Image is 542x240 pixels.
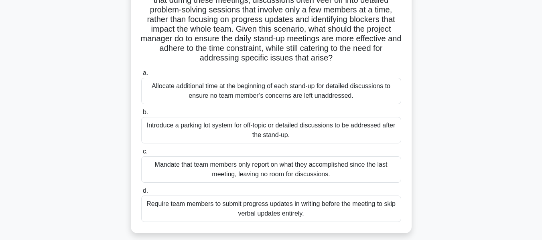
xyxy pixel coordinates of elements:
[143,187,148,194] span: d.
[143,148,148,155] span: c.
[141,78,401,104] div: Allocate additional time at the beginning of each stand-up for detailed discussions to ensure no ...
[143,109,148,115] span: b.
[141,196,401,222] div: Require team members to submit progress updates in writing before the meeting to skip verbal upda...
[141,156,401,183] div: Mandate that team members only report on what they accomplished since the last meeting, leaving n...
[141,117,401,143] div: Introduce a parking lot system for off-topic or detailed discussions to be addressed after the st...
[143,69,148,76] span: a.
